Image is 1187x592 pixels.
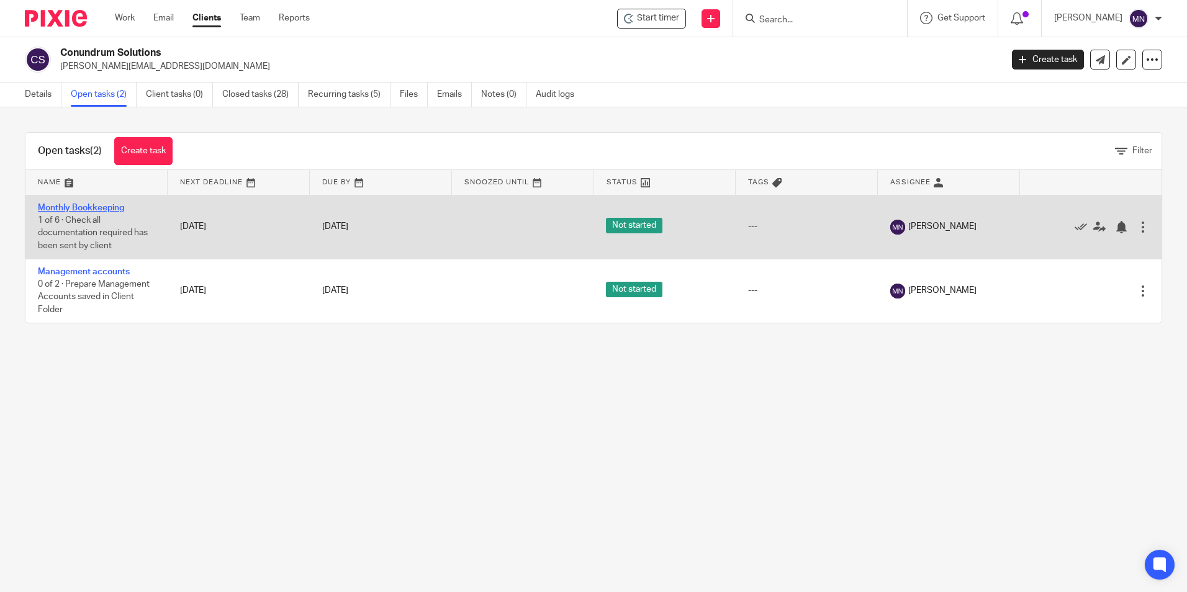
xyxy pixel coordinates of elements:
[890,220,905,235] img: svg%3E
[908,284,977,297] span: [PERSON_NAME]
[38,280,150,314] span: 0 of 2 · Prepare Management Accounts saved in Client Folder
[606,282,662,297] span: Not started
[322,287,348,295] span: [DATE]
[279,12,310,24] a: Reports
[71,83,137,107] a: Open tasks (2)
[1129,9,1149,29] img: svg%3E
[890,284,905,298] img: svg%3E
[637,12,679,25] span: Start timer
[153,12,174,24] a: Email
[464,179,530,186] span: Snoozed Until
[308,83,390,107] a: Recurring tasks (5)
[60,60,993,73] p: [PERSON_NAME][EMAIL_ADDRESS][DOMAIN_NAME]
[25,10,87,27] img: Pixie
[168,259,310,323] td: [DATE]
[114,137,173,165] a: Create task
[437,83,472,107] a: Emails
[146,83,213,107] a: Client tasks (0)
[748,220,865,233] div: ---
[908,220,977,233] span: [PERSON_NAME]
[38,267,130,276] a: Management accounts
[192,12,221,24] a: Clients
[617,9,686,29] div: Conundrum Solutions
[1012,50,1084,70] a: Create task
[1075,220,1093,233] a: Mark as done
[607,179,638,186] span: Status
[38,216,148,250] span: 1 of 6 · Check all documentation required has been sent by client
[38,204,124,212] a: Monthly Bookkeeping
[536,83,584,107] a: Audit logs
[222,83,299,107] a: Closed tasks (28)
[60,47,806,60] h2: Conundrum Solutions
[481,83,526,107] a: Notes (0)
[1132,146,1152,155] span: Filter
[748,179,769,186] span: Tags
[25,47,51,73] img: svg%3E
[400,83,428,107] a: Files
[168,195,310,259] td: [DATE]
[322,222,348,231] span: [DATE]
[25,83,61,107] a: Details
[937,14,985,22] span: Get Support
[1054,12,1122,24] p: [PERSON_NAME]
[38,145,102,158] h1: Open tasks
[240,12,260,24] a: Team
[748,284,865,297] div: ---
[758,15,870,26] input: Search
[90,146,102,156] span: (2)
[606,218,662,233] span: Not started
[115,12,135,24] a: Work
